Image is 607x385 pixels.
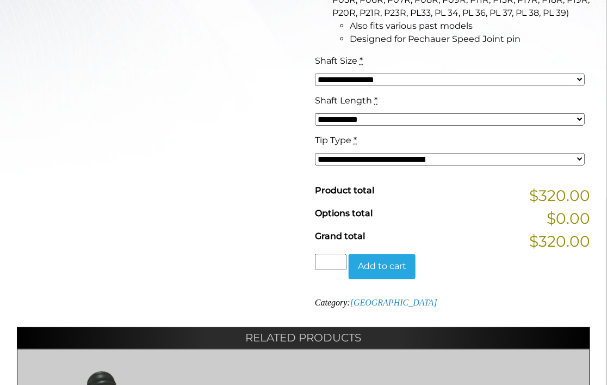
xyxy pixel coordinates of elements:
span: Product total [315,186,374,196]
abbr: required [354,135,357,145]
span: Shaft Length [315,95,372,106]
span: Category: [315,298,437,308]
input: Product quantity [315,254,346,271]
span: $320.00 [529,230,590,253]
span: $0.00 [547,207,590,230]
abbr: required [374,95,377,106]
span: $320.00 [529,185,590,207]
abbr: required [360,56,363,66]
h2: Related products [17,327,590,349]
span: Shaft Size [315,56,357,66]
span: Options total [315,209,373,219]
a: [GEOGRAPHIC_DATA] [350,298,437,308]
li: Also fits various past models [350,20,590,33]
li: Designed for Pechauer Speed Joint pin [350,33,590,46]
span: Tip Type [315,135,351,145]
span: Grand total [315,231,365,242]
button: Add to cart [349,254,416,279]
